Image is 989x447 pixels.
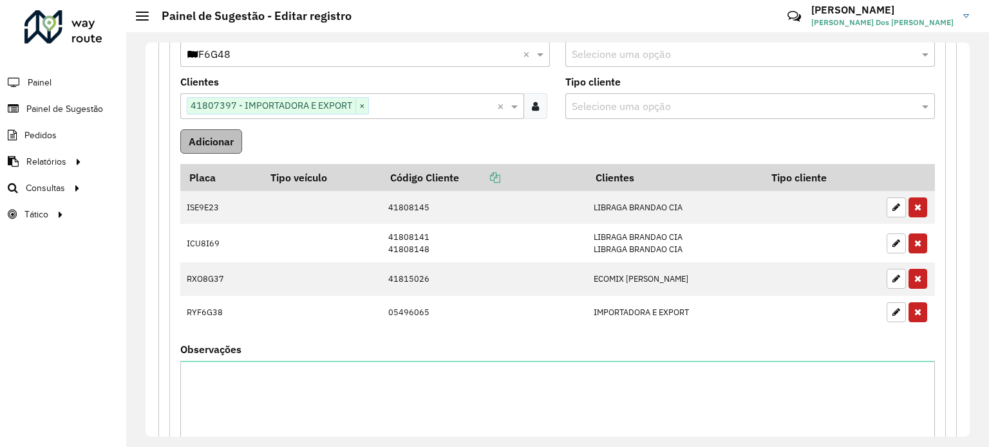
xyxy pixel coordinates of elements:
[355,98,368,114] span: ×
[149,9,352,23] h2: Painel de Sugestão - Editar registro
[587,191,762,224] td: LIBRAGA BRANDAO CIA
[811,4,954,16] h3: [PERSON_NAME]
[24,208,48,221] span: Tático
[180,342,241,357] label: Observações
[180,224,261,262] td: ICU8I69
[587,296,762,329] td: IMPORTADORA E EXPORT
[459,171,500,184] a: Copiar
[381,191,587,224] td: 41808145
[180,129,242,154] button: Adicionar
[180,191,261,224] td: ISE9E23
[587,164,762,191] th: Clientes
[381,164,587,191] th: Código Cliente
[780,3,808,30] a: Contato Rápido
[26,181,65,195] span: Consultas
[381,224,587,262] td: 41808141 41808148
[811,17,954,28] span: [PERSON_NAME] Dos [PERSON_NAME]
[180,164,261,191] th: Placa
[261,164,381,191] th: Tipo veículo
[762,164,880,191] th: Tipo cliente
[497,98,508,114] span: Clear all
[180,74,219,89] label: Clientes
[26,102,103,116] span: Painel de Sugestão
[381,296,587,329] td: 05496065
[523,46,534,62] span: Clear all
[26,155,66,169] span: Relatórios
[24,129,57,142] span: Pedidos
[187,98,355,113] span: 41807397 - IMPORTADORA E EXPORT
[28,76,52,89] span: Painel
[180,262,261,296] td: RXO8G37
[381,262,587,296] td: 41815026
[180,296,261,329] td: RYF6G38
[565,74,621,89] label: Tipo cliente
[587,262,762,296] td: ECOMIX [PERSON_NAME]
[587,224,762,262] td: LIBRAGA BRANDAO CIA LIBRAGA BRANDAO CIA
